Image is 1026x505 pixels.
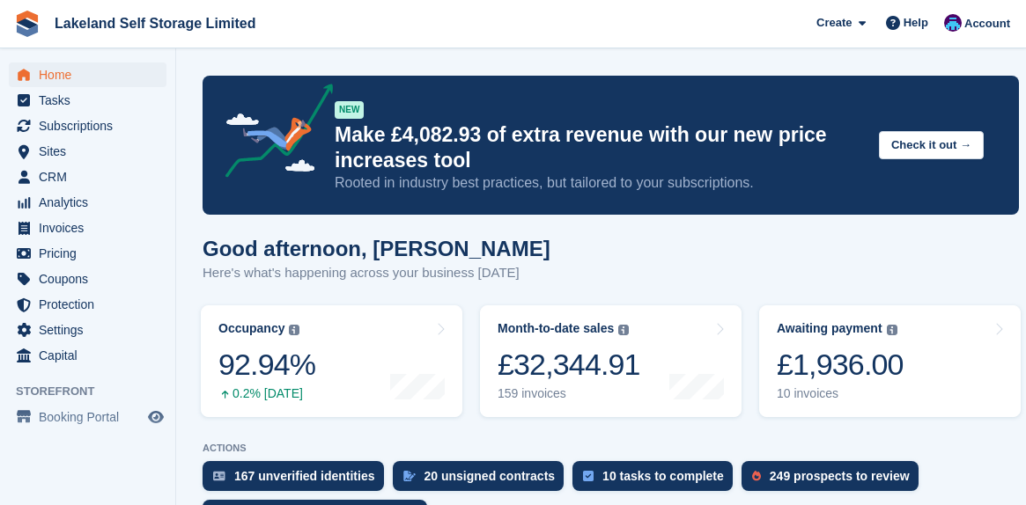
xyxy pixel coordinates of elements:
span: Account [964,15,1010,33]
a: menu [9,343,166,368]
span: Help [904,14,928,32]
div: 167 unverified identities [234,469,375,483]
button: Check it out → [879,131,984,160]
a: menu [9,267,166,291]
span: CRM [39,165,144,189]
span: Coupons [39,267,144,291]
span: Storefront [16,383,175,400]
a: menu [9,318,166,342]
span: Settings [39,318,144,342]
img: contract_signature_icon-13c848040528278c33f63329250d36e43548de30e8caae1d1a13099fd9432cc5.svg [403,471,416,481]
img: task-75834270c22a3079a89374b754ae025e5fb1db73e45f91037f5363f120a921f8.svg [583,471,594,481]
div: 0.2% [DATE] [218,386,315,401]
a: menu [9,165,166,189]
img: prospect-51fa495bee0391a8d652442698ab0144808aea92771e9ea1ae160a38d050c398.svg [752,471,761,481]
div: 249 prospects to review [770,469,910,483]
div: 159 invoices [498,386,640,401]
span: Subscriptions [39,113,144,138]
div: Awaiting payment [777,321,882,336]
a: menu [9,216,166,240]
a: menu [9,190,166,215]
a: Month-to-date sales £32,344.91 159 invoices [480,305,742,417]
a: menu [9,405,166,429]
a: Occupancy 92.94% 0.2% [DATE] [201,305,462,417]
a: menu [9,241,166,266]
span: Protection [39,292,144,317]
img: icon-info-grey-7440780725fd019a000dd9b08b2336e03edf1995a4989e88bcd33f0948082b44.svg [289,325,299,335]
img: stora-icon-8386f47178a22dfd0bd8f6a31ec36ba5ce8667c1dd55bd0f319d3a0aa187defe.svg [14,11,41,37]
p: Rooted in industry best practices, but tailored to your subscriptions. [335,173,865,193]
div: Month-to-date sales [498,321,614,336]
div: 92.94% [218,347,315,383]
a: Lakeland Self Storage Limited [48,9,263,38]
p: Here's what's happening across your business [DATE] [203,263,550,283]
img: verify_identity-adf6edd0f0f0b5bbfe63781bf79b02c33cf7c696d77639b501bdc392416b5a36.svg [213,471,225,481]
div: £1,936.00 [777,347,904,383]
img: David Dickson [944,14,962,32]
p: ACTIONS [203,443,1019,454]
a: 10 tasks to complete [572,461,742,500]
img: price-adjustments-announcement-icon-8257ccfd72463d97f412b2fc003d46551f7dbcb40ab6d574587a9cd5c0d94... [210,84,334,184]
span: Pricing [39,241,144,266]
a: menu [9,88,166,113]
p: Make £4,082.93 of extra revenue with our new price increases tool [335,122,865,173]
a: Awaiting payment £1,936.00 10 invoices [759,305,1021,417]
a: 167 unverified identities [203,461,393,500]
div: Occupancy [218,321,284,336]
span: Sites [39,139,144,164]
span: Tasks [39,88,144,113]
span: Booking Portal [39,405,144,429]
a: menu [9,62,166,87]
a: menu [9,139,166,164]
div: NEW [335,101,364,119]
div: 20 unsigned contracts [424,469,556,483]
img: icon-info-grey-7440780725fd019a000dd9b08b2336e03edf1995a4989e88bcd33f0948082b44.svg [618,325,629,335]
div: £32,344.91 [498,347,640,383]
img: icon-info-grey-7440780725fd019a000dd9b08b2336e03edf1995a4989e88bcd33f0948082b44.svg [887,325,897,335]
div: 10 invoices [777,386,904,401]
a: menu [9,113,166,138]
a: Preview store [145,406,166,428]
span: Home [39,62,144,87]
a: 20 unsigned contracts [393,461,573,500]
span: Create [816,14,852,32]
span: Capital [39,343,144,368]
a: 249 prospects to review [742,461,927,500]
h1: Good afternoon, [PERSON_NAME] [203,237,550,260]
span: Invoices [39,216,144,240]
span: Analytics [39,190,144,215]
div: 10 tasks to complete [602,469,724,483]
a: menu [9,292,166,317]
